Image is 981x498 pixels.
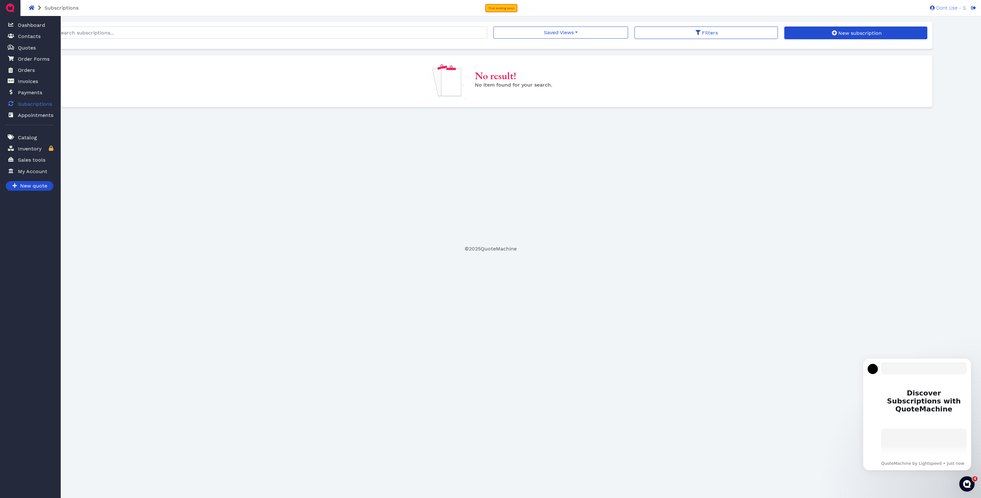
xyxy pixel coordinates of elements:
[18,33,41,40] span: Contacts
[5,165,53,178] a: My Account
[18,21,45,29] span: Dashboard
[701,30,718,36] span: Filters
[5,75,53,88] a: Invoices
[9,45,11,49] tspan: $
[493,27,628,39] button: Saved Views
[475,69,516,82] span: No result!
[5,142,53,155] a: Inventory
[18,111,53,119] span: Appointments
[5,52,53,65] a: Order Forms
[5,131,53,144] a: Catalog
[18,145,42,153] span: Inventory
[49,245,932,253] footer: © 2025 QuoteMachine
[5,41,53,54] a: Quotes
[18,156,45,164] span: Sales tools
[972,476,977,481] span: 4
[5,3,15,13] img: QuoteM_icon_flat.png
[18,44,36,52] span: Quotes
[18,89,42,96] span: Payments
[475,82,552,88] span: No item found for your search.
[927,5,967,11] a: Dont Use - S.
[485,4,517,12] a: Trial ending soon
[488,6,514,10] span: Trial ending soon
[18,66,35,74] span: Orders
[5,19,53,32] a: Dashboard
[18,78,38,85] span: Invoices
[5,64,53,77] a: Orders
[5,30,53,43] a: Contacts
[6,181,53,191] a: New quote
[935,6,967,11] span: Dont Use - S.
[5,97,53,111] a: Subscriptions
[5,109,53,122] a: Appointments
[19,182,47,190] span: New quote
[18,55,49,63] span: Order Forms
[784,27,927,39] button: New subscription
[18,168,47,175] span: My Account
[54,27,487,39] input: Search subscriptions...
[18,100,52,108] span: Subscriptions
[853,350,981,495] iframe: Intercom notifications message
[5,153,53,166] a: Sales tools
[837,30,882,36] span: New subscription
[18,134,37,142] span: Catalog
[959,476,975,492] iframe: Intercom live chat
[44,5,79,11] span: Subscriptions
[5,86,53,99] a: Payments
[635,27,778,39] button: Filters
[429,63,467,99] img: no_data.svg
